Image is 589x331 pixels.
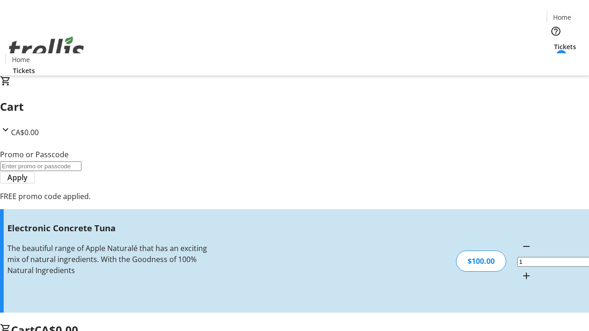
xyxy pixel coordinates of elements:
h3: Electronic Concrete Tuna [7,222,208,234]
div: $100.00 [456,251,506,272]
span: Home [12,55,30,64]
button: Increment by one [517,267,536,285]
button: Help [547,22,565,40]
span: Tickets [13,66,35,75]
button: Decrement by one [517,237,536,256]
a: Home [6,55,35,64]
span: Apply [7,172,28,183]
img: Orient E2E Organization yz4uE5cYhF's Logo [6,26,87,72]
a: Home [547,12,577,22]
a: Tickets [6,66,42,75]
span: Tickets [554,42,576,51]
span: Home [553,12,571,22]
a: Tickets [547,42,583,51]
span: CA$0.00 [11,127,39,137]
button: Cart [547,51,565,70]
div: The beautiful range of Apple Naturalé that has an exciting mix of natural ingredients. With the G... [7,243,208,276]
